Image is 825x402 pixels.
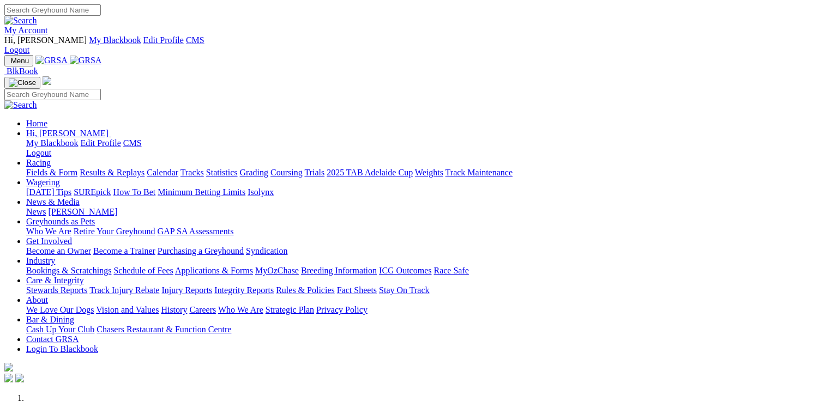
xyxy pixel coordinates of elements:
[189,305,216,314] a: Careers
[26,207,821,217] div: News & Media
[276,285,335,295] a: Rules & Policies
[26,246,821,256] div: Get Involved
[26,305,94,314] a: We Love Our Dogs
[415,168,443,177] a: Weights
[240,168,268,177] a: Grading
[26,256,55,265] a: Industry
[81,138,121,148] a: Edit Profile
[113,266,173,275] a: Schedule of Fees
[433,266,468,275] a: Race Safe
[26,315,74,324] a: Bar & Dining
[4,374,13,382] img: facebook.svg
[26,217,95,226] a: Greyhounds as Pets
[4,89,101,100] input: Search
[206,168,238,177] a: Statistics
[26,168,77,177] a: Fields & Form
[35,56,68,65] img: GRSA
[186,35,204,45] a: CMS
[93,246,155,255] a: Become a Trainer
[337,285,377,295] a: Fact Sheets
[255,266,299,275] a: MyOzChase
[89,285,159,295] a: Track Injury Rebate
[4,100,37,110] img: Search
[161,305,187,314] a: History
[26,119,47,128] a: Home
[48,207,117,216] a: [PERSON_NAME]
[7,66,38,76] span: BlkBook
[175,266,253,275] a: Applications & Forms
[26,285,821,295] div: Care & Integrity
[15,374,24,382] img: twitter.svg
[379,285,429,295] a: Stay On Track
[26,168,821,178] div: Racing
[26,334,79,344] a: Contact GRSA
[379,266,431,275] a: ICG Outcomes
[4,363,13,371] img: logo-grsa-white.png
[270,168,303,177] a: Coursing
[26,158,51,167] a: Racing
[26,187,821,197] div: Wagering
[218,305,263,314] a: Who We Are
[26,325,94,334] a: Cash Up Your Club
[74,187,111,197] a: SUREpick
[26,344,98,354] a: Login To Blackbook
[26,187,71,197] a: [DATE] Tips
[4,35,821,55] div: My Account
[26,266,111,275] a: Bookings & Scratchings
[304,168,324,177] a: Trials
[248,187,274,197] a: Isolynx
[158,187,245,197] a: Minimum Betting Limits
[180,168,204,177] a: Tracks
[4,66,38,76] a: BlkBook
[4,16,37,26] img: Search
[246,246,287,255] a: Syndication
[327,168,413,177] a: 2025 TAB Adelaide Cup
[26,148,51,157] a: Logout
[316,305,368,314] a: Privacy Policy
[26,227,71,236] a: Who We Are
[161,285,212,295] a: Injury Reports
[4,4,101,16] input: Search
[147,168,178,177] a: Calendar
[123,138,142,148] a: CMS
[4,26,48,35] a: My Account
[26,178,60,187] a: Wagering
[158,227,234,236] a: GAP SA Assessments
[113,187,156,197] a: How To Bet
[26,138,821,158] div: Hi, [PERSON_NAME]
[80,168,144,177] a: Results & Replays
[26,285,87,295] a: Stewards Reports
[26,305,821,315] div: About
[11,57,29,65] span: Menu
[4,35,87,45] span: Hi, [PERSON_NAME]
[89,35,141,45] a: My Blackbook
[26,276,84,285] a: Care & Integrity
[9,78,36,87] img: Close
[26,227,821,236] div: Greyhounds as Pets
[143,35,184,45] a: Edit Profile
[4,55,33,66] button: Toggle navigation
[445,168,513,177] a: Track Maintenance
[26,197,80,206] a: News & Media
[43,76,51,85] img: logo-grsa-white.png
[97,325,231,334] a: Chasers Restaurant & Function Centre
[26,129,111,138] a: Hi, [PERSON_NAME]
[158,246,244,255] a: Purchasing a Greyhound
[4,77,40,89] button: Toggle navigation
[26,138,79,148] a: My Blackbook
[26,236,72,246] a: Get Involved
[26,207,46,216] a: News
[26,246,91,255] a: Become an Owner
[4,45,29,54] a: Logout
[214,285,274,295] a: Integrity Reports
[26,295,48,304] a: About
[26,325,821,334] div: Bar & Dining
[74,227,155,236] a: Retire Your Greyhound
[96,305,159,314] a: Vision and Values
[301,266,377,275] a: Breeding Information
[26,129,109,138] span: Hi, [PERSON_NAME]
[266,305,314,314] a: Strategic Plan
[70,56,102,65] img: GRSA
[26,266,821,276] div: Industry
